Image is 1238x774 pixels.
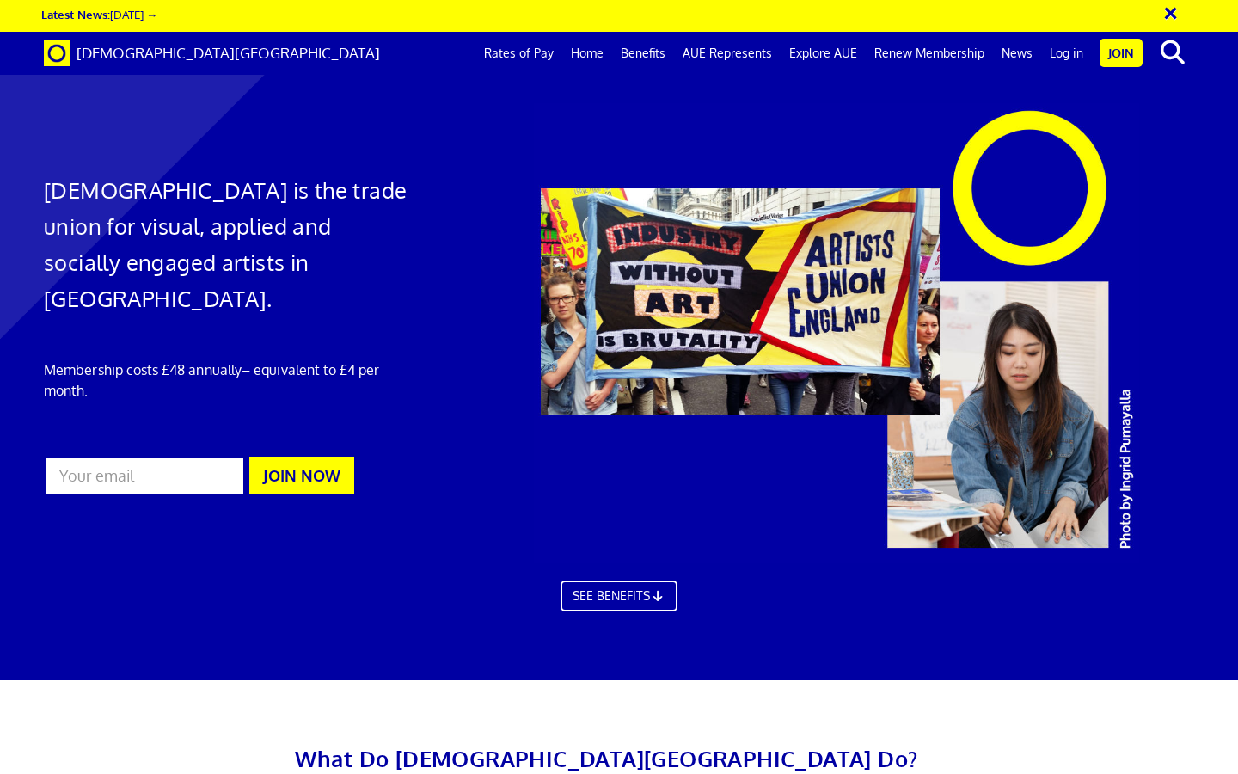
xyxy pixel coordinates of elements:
[866,32,993,75] a: Renew Membership
[77,44,380,62] span: [DEMOGRAPHIC_DATA][GEOGRAPHIC_DATA]
[674,32,781,75] a: AUE Represents
[1146,34,1198,71] button: search
[993,32,1041,75] a: News
[31,32,393,75] a: Brand [DEMOGRAPHIC_DATA][GEOGRAPHIC_DATA]
[44,456,245,495] input: Your email
[44,359,410,401] p: Membership costs £48 annually – equivalent to £4 per month.
[41,7,110,21] strong: Latest News:
[475,32,562,75] a: Rates of Pay
[1041,32,1092,75] a: Log in
[1100,39,1143,67] a: Join
[44,172,410,316] h1: [DEMOGRAPHIC_DATA] is the trade union for visual, applied and socially engaged artists in [GEOGRA...
[612,32,674,75] a: Benefits
[781,32,866,75] a: Explore AUE
[41,7,157,21] a: Latest News:[DATE] →
[561,580,677,611] a: SEE BENEFITS
[249,457,354,494] button: JOIN NOW
[562,32,612,75] a: Home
